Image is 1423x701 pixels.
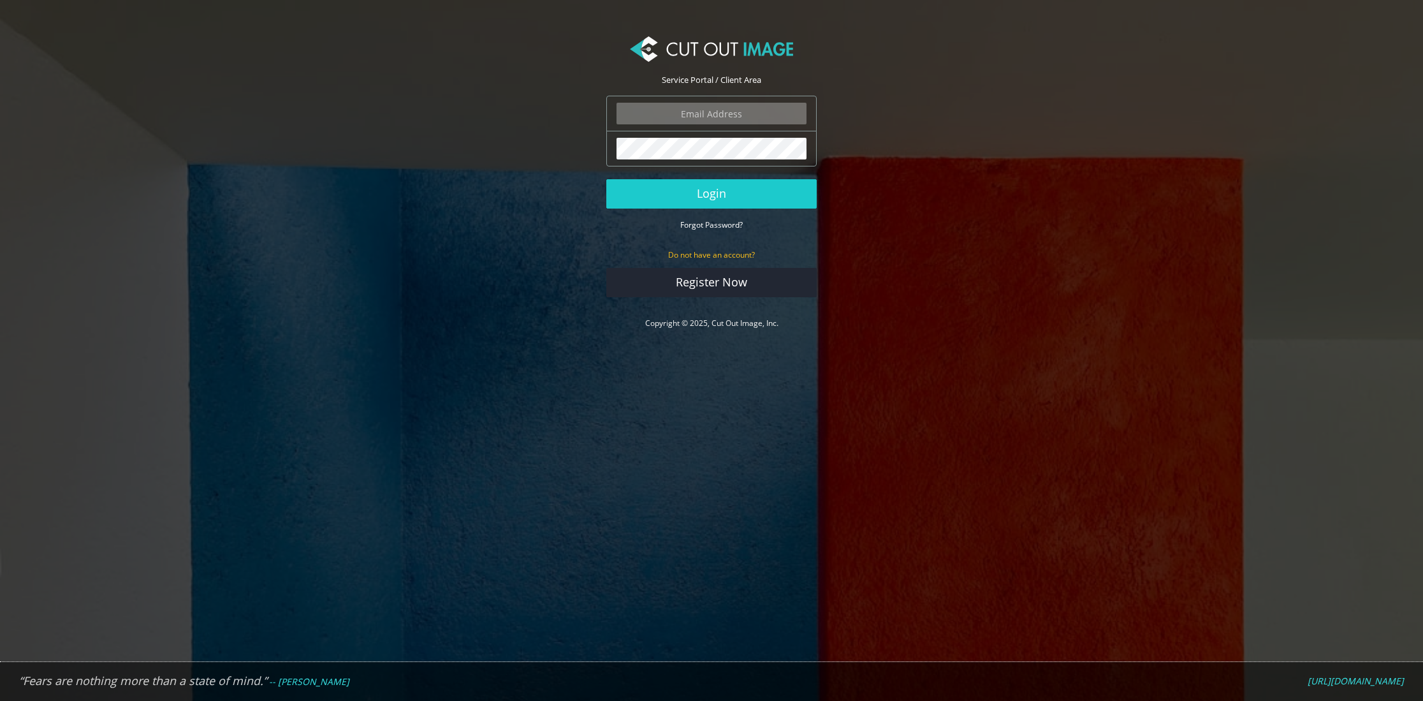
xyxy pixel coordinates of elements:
img: Cut Out Image [630,36,793,62]
em: [URL][DOMAIN_NAME] [1308,675,1404,687]
input: Email Address [617,103,806,124]
button: Login [606,179,817,209]
em: -- [PERSON_NAME] [269,675,349,688]
a: [URL][DOMAIN_NAME] [1308,675,1404,687]
a: Forgot Password? [680,219,743,230]
small: Do not have an account? [668,249,755,260]
a: Register Now [606,268,817,297]
em: “Fears are nothing more than a state of mind.” [19,673,267,688]
span: Service Portal / Client Area [662,74,761,85]
a: Copyright © 2025, Cut Out Image, Inc. [645,318,778,328]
